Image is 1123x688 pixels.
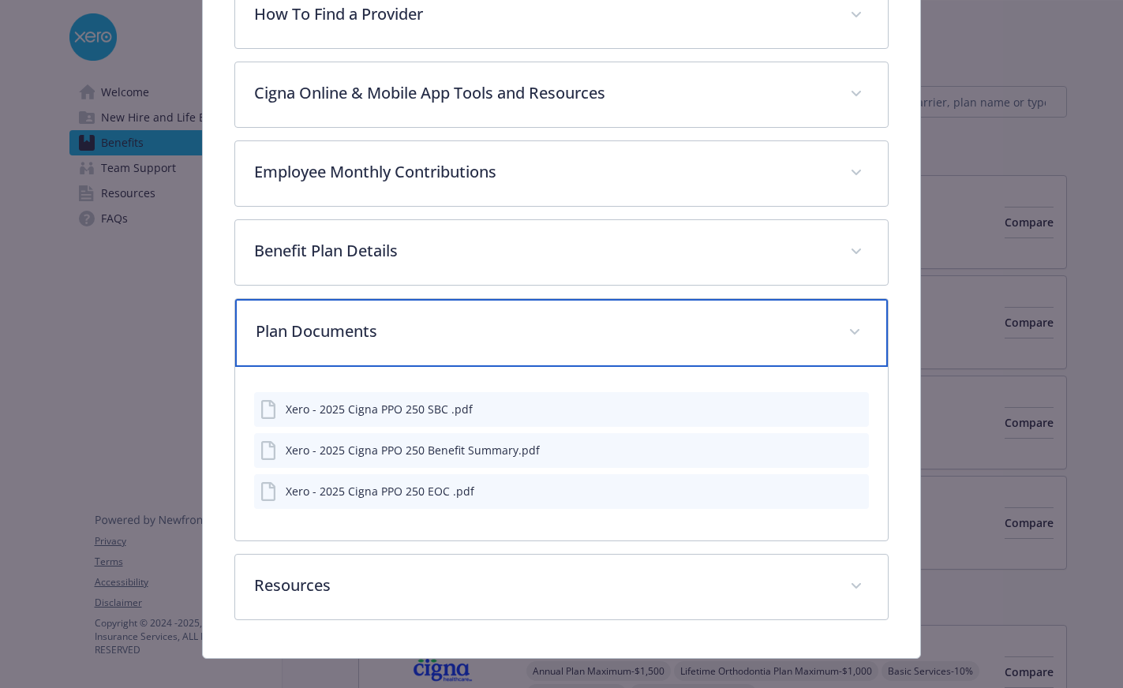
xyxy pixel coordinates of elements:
p: How To Find a Provider [254,2,831,26]
div: Plan Documents [235,299,888,367]
p: Plan Documents [256,320,829,343]
div: Xero - 2025 Cigna PPO 250 Benefit Summary.pdf [286,442,540,458]
p: Cigna Online & Mobile App Tools and Resources [254,81,831,105]
button: download file [823,401,836,417]
div: Xero - 2025 Cigna PPO 250 EOC .pdf [286,483,474,499]
p: Benefit Plan Details [254,239,831,263]
div: Plan Documents [235,367,888,540]
div: Cigna Online & Mobile App Tools and Resources [235,62,888,127]
button: preview file [848,401,863,417]
div: Resources [235,555,888,619]
p: Employee Monthly Contributions [254,160,831,184]
button: download file [823,442,836,458]
div: Benefit Plan Details [235,220,888,285]
div: Employee Monthly Contributions [235,141,888,206]
button: download file [823,483,836,499]
button: preview file [848,442,863,458]
button: preview file [848,483,863,499]
p: Resources [254,574,831,597]
div: Xero - 2025 Cigna PPO 250 SBC .pdf [286,401,473,417]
